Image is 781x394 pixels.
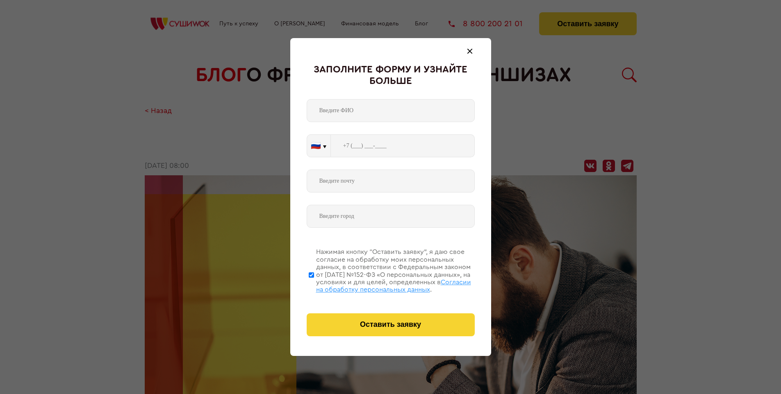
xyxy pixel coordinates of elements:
[307,64,475,87] div: Заполните форму и узнайте больше
[307,99,475,122] input: Введите ФИО
[307,135,330,157] button: 🇷🇺
[307,313,475,336] button: Оставить заявку
[331,134,475,157] input: +7 (___) ___-____
[316,248,475,293] div: Нажимая кнопку “Оставить заявку”, я даю свое согласие на обработку моих персональных данных, в со...
[307,170,475,192] input: Введите почту
[316,279,471,293] span: Согласии на обработку персональных данных
[307,205,475,228] input: Введите город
